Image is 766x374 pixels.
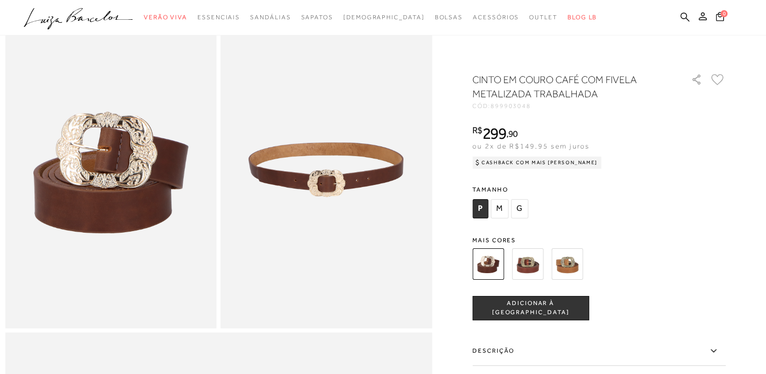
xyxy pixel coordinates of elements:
[144,14,187,21] span: Verão Viva
[472,237,725,243] span: Mais cores
[472,199,488,218] span: P
[472,296,589,320] button: ADICIONAR À [GEOGRAPHIC_DATA]
[473,8,519,27] a: categoryNavScreenReaderText
[5,11,217,328] img: image
[529,14,557,21] span: Outlet
[508,128,518,139] span: 90
[472,103,675,109] div: CÓD:
[472,142,589,150] span: ou 2x de R$149,95 sem juros
[511,199,528,218] span: G
[568,8,597,27] a: BLOG LB
[472,157,601,169] div: Cashback com Mais [PERSON_NAME]
[472,182,531,197] span: Tamanho
[197,14,240,21] span: Essenciais
[250,8,291,27] a: categoryNavScreenReaderText
[343,14,425,21] span: [DEMOGRAPHIC_DATA]
[473,14,519,21] span: Acessórios
[250,14,291,21] span: Sandálias
[551,248,583,280] img: CINTO LARGO EM COURO MARROM AMARULA COM FIVELA WESTERN
[568,14,597,21] span: BLOG LB
[473,299,588,317] span: ADICIONAR À [GEOGRAPHIC_DATA]
[529,8,557,27] a: categoryNavScreenReaderText
[221,11,432,328] img: image
[472,126,482,135] i: R$
[491,199,508,218] span: M
[301,14,333,21] span: Sapatos
[434,8,463,27] a: categoryNavScreenReaderText
[472,72,662,101] h1: CINTO EM COURO CAFÉ COM FIVELA METALIZADA TRABALHADA
[506,129,518,138] i: ,
[720,10,728,17] span: 0
[472,248,504,280] img: CINTO EM COURO CAFÉ COM FIVELA METALIZADA TRABALHADA
[197,8,240,27] a: categoryNavScreenReaderText
[491,102,531,109] span: 899903048
[713,11,727,25] button: 0
[512,248,543,280] img: CINTO LARGO EM COURO CAFÉ COM FIVELA WESTERN
[301,8,333,27] a: categoryNavScreenReaderText
[144,8,187,27] a: categoryNavScreenReaderText
[472,336,725,366] label: Descrição
[343,8,425,27] a: noSubCategoriesText
[482,124,506,142] span: 299
[434,14,463,21] span: Bolsas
